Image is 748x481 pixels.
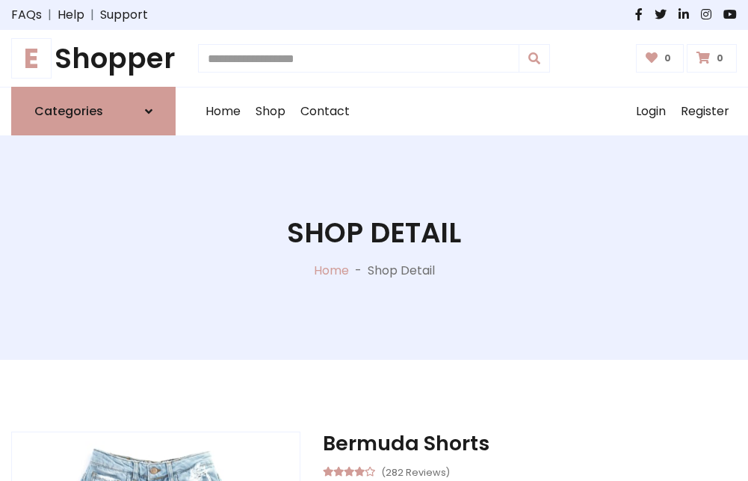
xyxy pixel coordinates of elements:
[687,44,737,73] a: 0
[11,38,52,79] span: E
[628,88,673,135] a: Login
[11,87,176,135] a: Categories
[636,44,684,73] a: 0
[287,216,461,249] h1: Shop Detail
[100,6,148,24] a: Support
[42,6,58,24] span: |
[11,42,176,75] h1: Shopper
[248,88,293,135] a: Shop
[34,104,103,118] h6: Categories
[11,42,176,75] a: EShopper
[293,88,357,135] a: Contact
[58,6,84,24] a: Help
[661,52,675,65] span: 0
[381,462,450,480] small: (282 Reviews)
[368,262,435,280] p: Shop Detail
[349,262,368,280] p: -
[314,262,349,279] a: Home
[323,432,737,456] h3: Bermuda Shorts
[713,52,727,65] span: 0
[11,6,42,24] a: FAQs
[673,88,737,135] a: Register
[84,6,100,24] span: |
[198,88,248,135] a: Home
